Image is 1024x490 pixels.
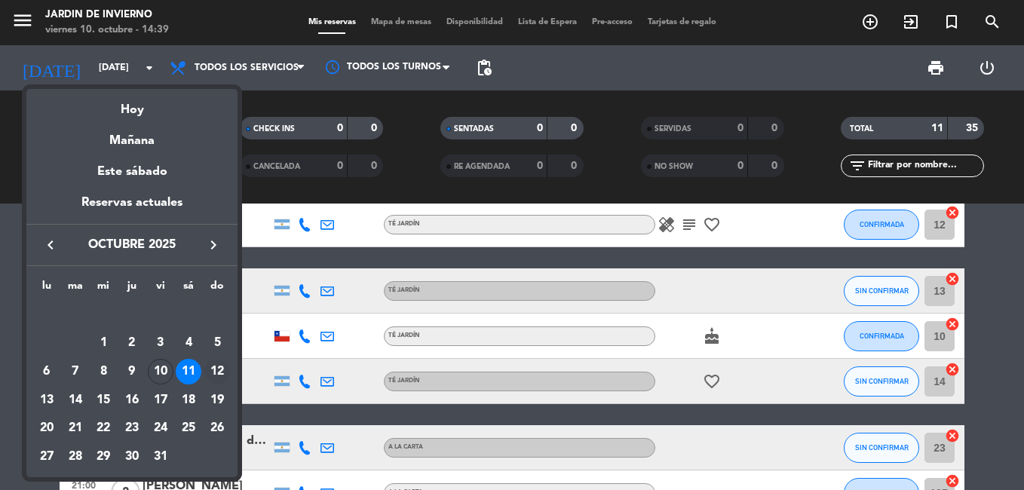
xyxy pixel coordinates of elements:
[146,277,175,301] th: viernes
[203,277,231,301] th: domingo
[175,415,204,443] td: 25 de octubre de 2025
[146,443,175,471] td: 31 de octubre de 2025
[203,415,231,443] td: 26 de octubre de 2025
[26,193,238,224] div: Reservas actuales
[32,443,61,471] td: 27 de octubre de 2025
[119,359,145,384] div: 9
[90,330,116,356] div: 1
[119,416,145,442] div: 23
[37,235,64,255] button: keyboard_arrow_left
[89,329,118,358] td: 1 de octubre de 2025
[34,359,60,384] div: 6
[200,235,227,255] button: keyboard_arrow_right
[34,387,60,413] div: 13
[204,416,230,442] div: 26
[32,386,61,415] td: 13 de octubre de 2025
[89,357,118,386] td: 8 de octubre de 2025
[61,357,90,386] td: 7 de octubre de 2025
[34,444,60,470] div: 27
[34,416,60,442] div: 20
[204,359,230,384] div: 12
[176,416,201,442] div: 25
[61,443,90,471] td: 28 de octubre de 2025
[204,387,230,413] div: 19
[146,357,175,386] td: 10 de octubre de 2025
[89,415,118,443] td: 22 de octubre de 2025
[204,236,222,254] i: keyboard_arrow_right
[61,415,90,443] td: 21 de octubre de 2025
[118,357,146,386] td: 9 de octubre de 2025
[203,357,231,386] td: 12 de octubre de 2025
[61,277,90,301] th: martes
[176,330,201,356] div: 4
[175,386,204,415] td: 18 de octubre de 2025
[90,359,116,384] div: 8
[148,416,173,442] div: 24
[203,329,231,358] td: 5 de octubre de 2025
[63,387,88,413] div: 14
[176,387,201,413] div: 18
[89,443,118,471] td: 29 de octubre de 2025
[175,329,204,358] td: 4 de octubre de 2025
[61,386,90,415] td: 14 de octubre de 2025
[64,235,200,255] span: octubre 2025
[32,301,231,329] td: OCT.
[175,277,204,301] th: sábado
[148,330,173,356] div: 3
[203,386,231,415] td: 19 de octubre de 2025
[176,359,201,384] div: 11
[26,151,238,193] div: Este sábado
[119,330,145,356] div: 2
[32,357,61,386] td: 6 de octubre de 2025
[204,330,230,356] div: 5
[148,359,173,384] div: 10
[32,415,61,443] td: 20 de octubre de 2025
[119,387,145,413] div: 16
[146,329,175,358] td: 3 de octubre de 2025
[63,359,88,384] div: 7
[118,443,146,471] td: 30 de octubre de 2025
[89,386,118,415] td: 15 de octubre de 2025
[41,236,60,254] i: keyboard_arrow_left
[90,416,116,442] div: 22
[118,386,146,415] td: 16 de octubre de 2025
[89,277,118,301] th: miércoles
[146,415,175,443] td: 24 de octubre de 2025
[90,387,116,413] div: 15
[148,387,173,413] div: 17
[26,89,238,120] div: Hoy
[118,277,146,301] th: jueves
[146,386,175,415] td: 17 de octubre de 2025
[175,357,204,386] td: 11 de octubre de 2025
[63,444,88,470] div: 28
[32,277,61,301] th: lunes
[26,120,238,151] div: Mañana
[90,444,116,470] div: 29
[63,416,88,442] div: 21
[119,444,145,470] div: 30
[148,444,173,470] div: 31
[118,329,146,358] td: 2 de octubre de 2025
[118,415,146,443] td: 23 de octubre de 2025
